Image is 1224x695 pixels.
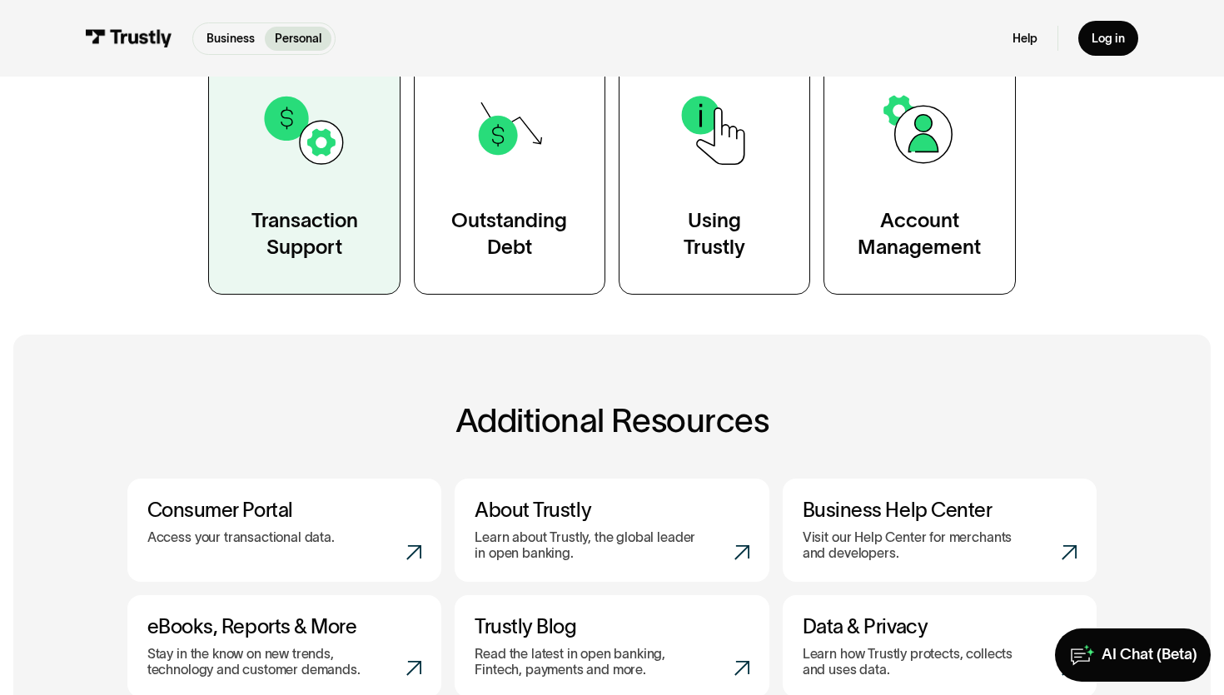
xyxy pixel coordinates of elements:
[582,546,609,573] button: Submit question
[45,283,167,295] strong: High Security Standards:
[45,228,130,241] strong: Direct Payments:
[206,30,255,47] p: Business
[86,29,172,47] img: Trustly Logo
[197,27,265,51] a: Business
[619,52,810,295] a: UsingTrustly
[25,322,610,335] p: For more details, visit .
[147,529,335,545] p: Access your transactional data.
[42,246,611,260] li: Consumers and merchants can both send and receive funds using Trustly.
[1092,31,1125,46] div: Log in
[525,111,601,124] p: What is Trustly?
[803,615,1077,639] h3: Data & Privacy
[45,265,173,277] strong: No Registration Required:
[572,590,622,603] img: Maven AGI Logo
[414,52,605,295] a: OutstandingDebt
[575,405,601,418] p: Hellp
[25,28,610,42] p: Hello! How can I assist you with Trustly-related questions [DATE]?
[147,646,372,678] p: Stay in the know on new trends, technology and customer demands.
[13,539,622,580] input: Question box
[127,402,1097,439] h2: Additional Resources
[42,228,611,241] li: Trustly facilitates payments from your online bank to a merchant providing a product or service.
[475,529,699,562] p: Learn about Trustly, the global leader in open banking.
[451,207,567,261] div: Outstanding Debt
[147,499,421,523] h3: Consumer Portal
[1055,628,1211,682] a: AI Chat (Beta)
[803,529,1027,562] p: Visit our Help Center for merchants and developers.
[803,499,1077,523] h3: Business Help Center
[475,499,749,523] h3: About Trustly
[1102,645,1197,664] div: AI Chat (Beta)
[509,590,569,603] span: Powered by
[265,27,331,51] a: Personal
[858,207,981,261] div: Account Management
[25,163,610,190] p: Trustly is a digital payment provider that offers a bank-independent payment service, enabling co...
[25,202,610,216] p: Key features of Trustly include:
[275,30,321,47] p: Personal
[1078,21,1138,56] a: Log in
[475,646,699,678] p: Read the latest in open banking, Fintech, payments and more.
[25,457,610,470] p: Hello! How can I assist you with Trustly-related questions [DATE]?
[147,615,421,639] h3: eBooks, Reports & More
[783,479,1097,582] a: Business Help CenterVisit our Help Center for merchants and developers.
[130,322,236,335] a: Trustly's Help Center
[1013,31,1037,46] a: Help
[251,207,358,261] div: Transaction Support
[455,479,769,582] a: About TrustlyLearn about Trustly, the global leader in open banking.
[475,615,749,639] h3: Trustly Blog
[42,265,611,278] li: You don’t need to create an account to use Trustly.
[823,52,1015,295] a: AccountManagement
[684,207,745,261] div: Using Trustly
[42,283,611,310] li: Trustly uses the highest encryption standards available, in addition to the bank’s security system.
[127,479,442,582] a: Consumer PortalAccess your transactional data.
[208,52,400,295] a: TransactionSupport
[45,246,97,259] strong: Versatility:
[803,646,1027,678] p: Learn how Trustly protects, collects and uses data.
